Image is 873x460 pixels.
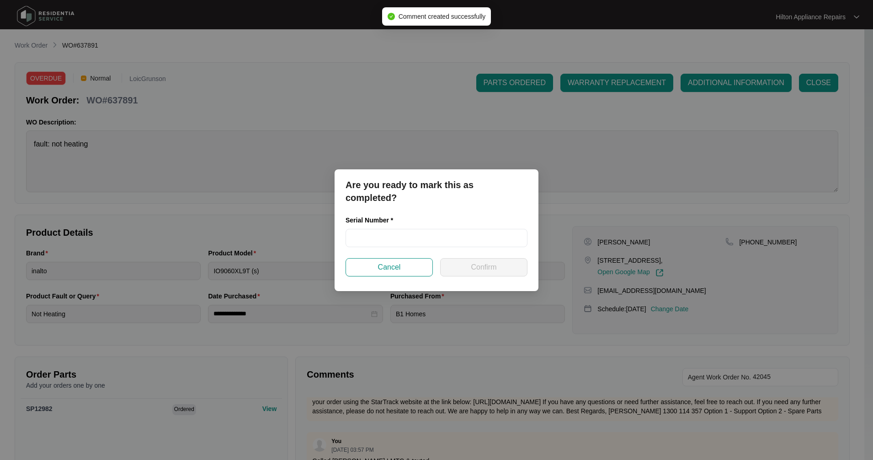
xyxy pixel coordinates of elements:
[378,262,401,273] span: Cancel
[346,258,433,276] button: Cancel
[346,216,400,225] label: Serial Number *
[440,258,527,276] button: Confirm
[388,13,395,20] span: check-circle
[346,179,527,191] p: Are you ready to mark this as
[399,13,486,20] span: Comment created successfully
[346,191,527,204] p: completed?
